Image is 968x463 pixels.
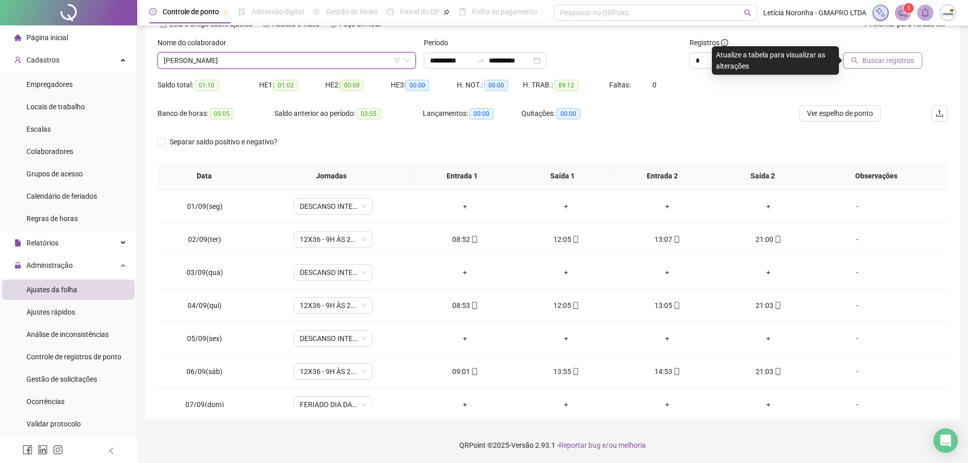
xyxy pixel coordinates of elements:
[612,162,712,190] th: Entrada 2
[933,428,958,453] div: Open Intercom Messenger
[903,3,914,13] sup: 1
[827,234,887,245] div: -
[524,366,609,377] div: 13:55
[300,397,366,412] span: FERIADO DIA DA INDEPENDÊNCIA
[14,56,21,64] span: user-add
[14,34,21,41] span: home
[26,308,75,316] span: Ajustes rápidos
[652,81,657,89] span: 0
[166,136,282,147] span: Separar saldo positivo e negativo?
[843,52,922,69] button: Buscar registros
[559,441,646,449] span: Reportar bug e/ou melhoria
[22,445,33,455] span: facebook
[726,333,811,344] div: +
[609,81,632,89] span: Faltas:
[26,397,65,406] span: Ocorrências
[921,8,930,17] span: bell
[158,108,274,119] div: Banco de horas:
[470,108,493,119] span: 00:00
[26,353,121,361] span: Controle de registros de ponto
[763,7,866,18] span: Letícia Noronha - GMAPRO LTDA
[186,367,223,376] span: 06/09(sáb)
[14,262,21,269] span: lock
[470,236,478,243] span: mobile
[773,236,782,243] span: mobile
[26,192,97,200] span: Calendário de feriados
[26,34,68,42] span: Página inicial
[807,108,873,119] span: Ver espelho de ponto
[898,8,908,17] span: notification
[726,366,811,377] div: 21:03
[625,366,710,377] div: 14:53
[672,302,680,309] span: mobile
[423,267,508,278] div: +
[524,234,609,245] div: 12:05
[827,366,887,377] div: -
[405,80,429,91] span: 00:00
[556,108,580,119] span: 00:00
[744,9,752,17] span: search
[773,302,782,309] span: mobile
[571,236,579,243] span: mobile
[423,399,508,410] div: +
[827,399,887,410] div: -
[223,9,229,15] span: pushpin
[484,80,508,91] span: 00:00
[252,8,304,16] span: Admissão digital
[472,8,537,16] span: Folha de pagamento
[195,80,218,91] span: 01:10
[712,162,813,190] th: Saída 2
[457,79,523,91] div: H. NOT.:
[187,334,222,343] span: 05/09(sex)
[625,300,710,311] div: 13:05
[424,37,455,48] label: Período
[325,79,391,91] div: HE 2:
[163,8,219,16] span: Controle de ponto
[477,56,485,65] span: swap-right
[300,199,366,214] span: DESCANSO INTER-JORNADA
[907,5,911,12] span: 1
[14,239,21,246] span: file
[524,300,609,311] div: 12:05
[827,201,887,212] div: -
[625,201,710,212] div: +
[26,261,73,269] span: Administração
[108,447,115,454] span: left
[300,298,366,313] span: 12X36 - 9H ÀS 21H
[26,330,109,338] span: Análise de inconsistências
[149,8,157,15] span: clock-circle
[185,400,224,409] span: 07/09(dom)
[470,302,478,309] span: mobile
[26,125,51,133] span: Escalas
[259,79,325,91] div: HE 1:
[164,53,410,68] span: LETICIA DE OLIVEIRA NORONHA
[357,108,381,119] span: 03:55
[827,333,887,344] div: -
[827,267,887,278] div: -
[158,162,251,190] th: Data
[726,234,811,245] div: 21:00
[412,162,512,190] th: Entrada 1
[423,366,508,377] div: 09:01
[326,8,378,16] span: Gestão de férias
[137,427,968,463] footer: QRPoint © 2025 - 2.93.1 -
[712,46,839,75] div: Atualize a tabela para visualizar as alterações
[158,79,259,91] div: Saldo total:
[773,368,782,375] span: mobile
[690,37,728,48] span: Registros
[53,445,63,455] span: instagram
[188,301,222,310] span: 04/09(qui)
[521,108,620,119] div: Quitações:
[300,265,366,280] span: DESCANSO INTER-JORNADA
[625,399,710,410] div: +
[524,267,609,278] div: +
[470,368,478,375] span: mobile
[511,441,534,449] span: Versão
[26,214,78,223] span: Regras de horas
[672,368,680,375] span: mobile
[512,162,612,190] th: Saída 1
[391,79,457,91] div: HE 3:
[26,170,83,178] span: Grupos de acesso
[187,202,223,210] span: 01/09(seg)
[726,300,811,311] div: 21:03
